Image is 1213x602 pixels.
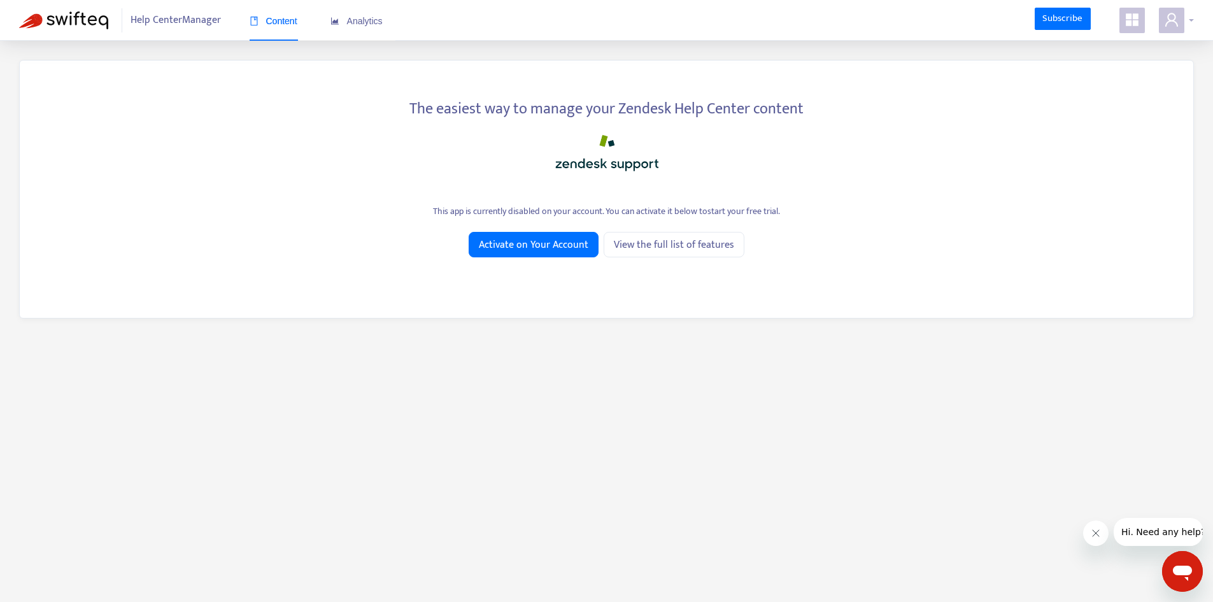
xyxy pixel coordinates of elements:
[1124,12,1140,27] span: appstore
[8,9,92,19] span: Hi. Need any help?
[131,8,221,32] span: Help Center Manager
[469,232,599,257] button: Activate on Your Account
[39,92,1174,120] div: The easiest way to manage your Zendesk Help Center content
[604,232,744,257] a: View the full list of features
[1162,551,1203,592] iframe: Button to launch messaging window
[250,16,297,26] span: Content
[19,11,108,29] img: Swifteq
[543,130,670,176] img: zendesk_support_logo.png
[250,17,259,25] span: book
[330,17,339,25] span: area-chart
[614,237,734,253] span: View the full list of features
[39,204,1174,218] div: This app is currently disabled on your account. You can activate it below to start your free trial .
[1114,518,1203,546] iframe: Message from company
[1035,8,1091,31] a: Subscribe
[1164,12,1179,27] span: user
[1083,520,1109,546] iframe: Close message
[479,237,588,253] span: Activate on Your Account
[330,16,383,26] span: Analytics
